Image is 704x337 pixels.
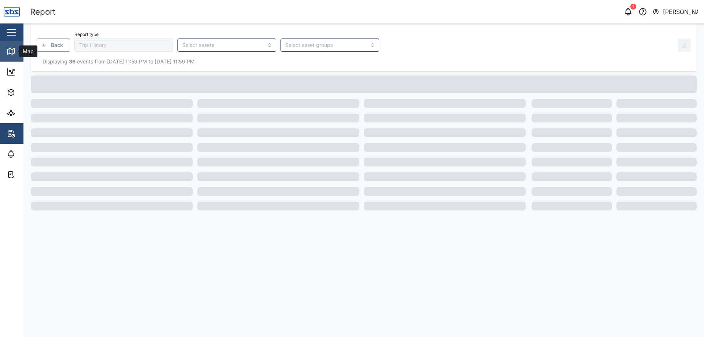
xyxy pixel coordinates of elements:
[51,39,63,51] span: Back
[19,47,36,55] div: Map
[74,32,99,37] label: Report type
[19,150,42,158] div: Alarms
[4,4,20,20] img: Main Logo
[630,4,636,10] div: 1
[19,171,39,179] div: Tasks
[19,88,42,96] div: Assets
[19,68,52,76] div: Dashboard
[37,58,691,66] div: Displaying events from [DATE] 11:59 PM to [DATE] 11:59 PM
[19,129,44,138] div: Reports
[182,42,263,48] input: Select assets
[30,6,55,18] div: Report
[37,39,70,52] button: Back
[69,58,76,65] strong: 36
[663,7,698,17] div: [PERSON_NAME]
[652,7,698,17] button: [PERSON_NAME]
[19,109,37,117] div: Sites
[285,42,366,48] input: Select asset groups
